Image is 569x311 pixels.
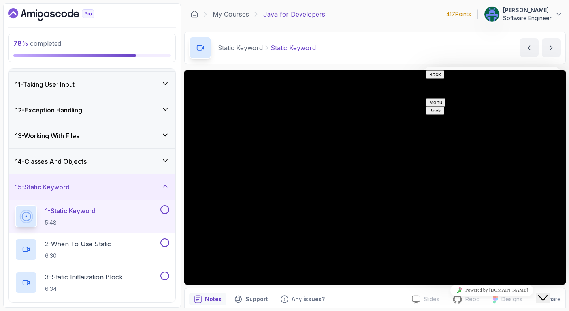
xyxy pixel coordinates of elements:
[501,295,522,303] p: Designs
[424,295,439,303] p: Slides
[45,252,111,260] p: 6:30
[9,72,175,97] button: 11-Taking User Input
[263,9,325,19] p: Java for Developers
[292,295,325,303] p: Any issues?
[484,6,563,22] button: user profile image[PERSON_NAME]Software Engineer
[529,295,561,303] button: Share
[9,97,175,123] button: 12-Exception Handling
[423,67,561,272] iframe: chat widget
[520,38,539,57] button: previous content
[213,9,249,19] a: My Courses
[503,6,552,14] p: [PERSON_NAME]
[8,8,113,21] a: Dashboard
[15,205,169,227] button: 1-Static Keyword5:48
[484,7,499,22] img: user profile image
[45,285,122,293] p: 6:34
[45,272,122,282] p: 3 - Static Initlaization Block
[45,219,96,227] p: 5:48
[218,43,263,52] p: Static Keyword
[190,10,198,18] a: Dashboard
[15,131,79,141] h3: 13 - Working With Files
[189,293,226,305] button: notes button
[45,239,111,249] p: 2 - When To Use Static
[542,38,561,57] button: next content
[15,182,70,192] h3: 15 - Static Keyword
[15,80,75,89] h3: 11 - Taking User Input
[465,295,480,303] p: Repo
[9,123,175,148] button: 13-Working With Files
[15,238,169,260] button: 2-When To Use Static6:30
[205,295,222,303] p: Notes
[184,70,566,285] iframe: 1 - Static Keyword
[13,39,28,47] span: 78 %
[230,293,273,305] button: Support button
[503,14,552,22] p: Software Engineer
[423,281,561,299] iframe: chat widget
[15,105,82,115] h3: 12 - Exception Handling
[271,43,316,52] p: Static Keyword
[9,174,175,200] button: 15-Static Keyword
[9,149,175,174] button: 14-Classes And Objects
[276,293,330,305] button: Feedback button
[536,279,561,303] iframe: chat widget
[446,10,471,18] p: 417 Points
[13,39,61,47] span: completed
[15,272,169,294] button: 3-Static Initlaization Block6:34
[15,157,87,166] h3: 14 - Classes And Objects
[45,206,96,215] p: 1 - Static Keyword
[245,295,268,303] p: Support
